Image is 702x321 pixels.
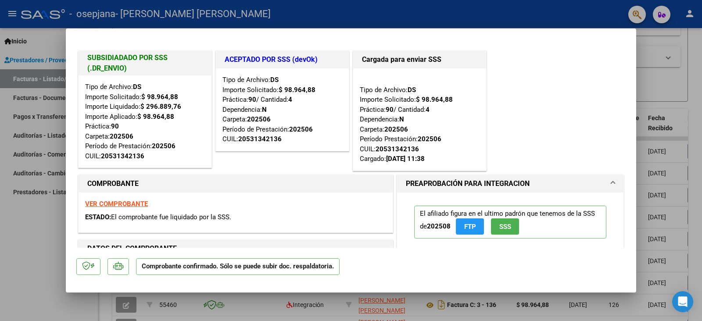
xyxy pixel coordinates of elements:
button: FTP [456,218,484,235]
strong: 202506 [110,132,133,140]
strong: DS [133,83,141,91]
strong: DATOS DEL COMPROBANTE [87,244,177,253]
strong: 202506 [152,142,175,150]
strong: [DATE] 11:38 [386,155,425,163]
div: 20531342136 [101,151,144,161]
h1: ACEPTADO POR SSS (devOk) [225,54,340,65]
h1: PREAPROBACIÓN PARA INTEGRACION [406,178,530,189]
button: SSS [491,218,519,235]
strong: $ 98.964,88 [279,86,315,94]
div: Tipo de Archivo: Importe Solicitado: Práctica: / Cantidad: Dependencia: Carpeta: Período Prestaci... [360,75,480,164]
strong: 4 [288,96,292,103]
strong: 202506 [384,125,408,133]
div: 20531342136 [376,144,419,154]
strong: 90 [111,122,119,130]
strong: $ 98.964,88 [416,96,453,103]
span: SSS [499,223,511,231]
strong: DS [408,86,416,94]
strong: $ 296.889,76 [140,103,181,111]
strong: 202506 [289,125,313,133]
strong: 90 [248,96,256,103]
p: El afiliado figura en el ultimo padrón que tenemos de la SSS de [414,206,606,239]
mat-expansion-panel-header: PREAPROBACIÓN PARA INTEGRACION [397,175,623,193]
span: ESTADO: [85,213,111,221]
strong: $ 98.964,88 [141,93,178,101]
span: El comprobante fue liquidado por la SSS. [111,213,231,221]
p: Comprobante confirmado. Sólo se puede subir doc. respaldatoria. [136,258,340,275]
strong: 202508 [427,222,451,230]
strong: COMPROBANTE [87,179,139,188]
h1: SUBSIDIADADO POR SSS (.DR_ENVIO) [87,53,203,74]
a: VER COMPROBANTE [85,200,148,208]
h1: Cargada para enviar SSS [362,54,477,65]
strong: N [399,115,404,123]
strong: 202506 [247,115,271,123]
div: Tipo de Archivo: Importe Solicitado: Práctica: / Cantidad: Dependencia: Carpeta: Período de Prest... [222,75,342,144]
strong: $ 98.964,88 [137,113,174,121]
strong: N [262,106,267,114]
strong: 202506 [418,135,441,143]
div: 20531342136 [238,134,282,144]
strong: 90 [386,106,394,114]
div: Tipo de Archivo: Importe Solicitado: Importe Liquidado: Importe Aplicado: Práctica: Carpeta: Perí... [85,82,205,161]
strong: 4 [426,106,430,114]
div: Open Intercom Messenger [672,291,693,312]
strong: DS [270,76,279,84]
span: FTP [464,223,476,231]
